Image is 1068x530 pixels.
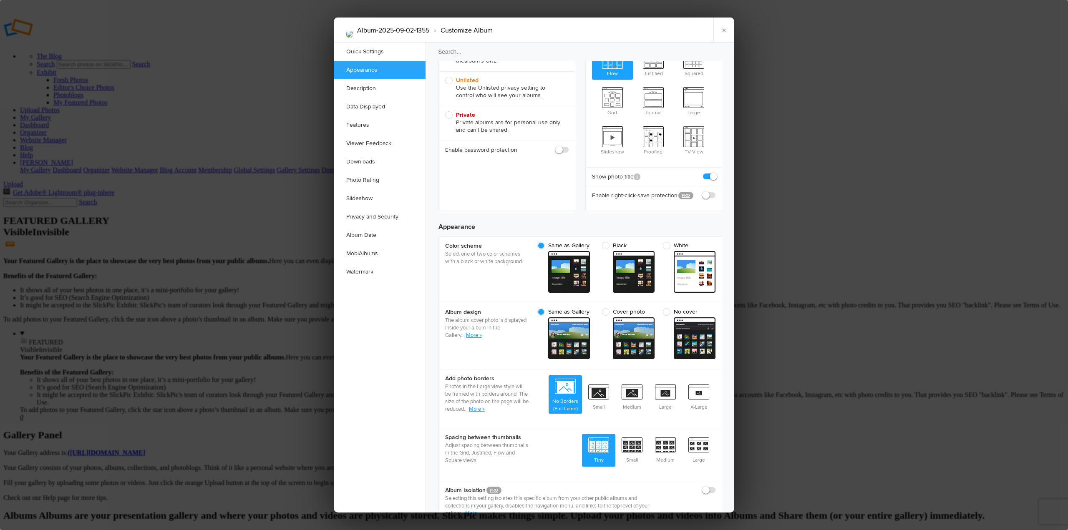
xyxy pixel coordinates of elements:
[445,146,517,154] b: Enable password protection
[682,381,715,412] span: X-Large
[425,42,736,61] input: Search...
[357,23,429,38] li: Album-2025-09-02-1355
[663,242,711,249] span: White
[592,191,672,200] b: Enable right-click-save protection
[334,116,426,134] a: Features
[456,77,479,84] b: Unlisted
[548,317,590,359] span: cover From gallery - dark
[334,226,426,244] a: Album Date
[334,263,426,281] a: Watermark
[334,43,426,61] a: Quick Settings
[445,374,529,383] b: Add photo borders
[713,18,734,43] a: ×
[445,242,529,250] b: Color scheme
[663,308,711,316] span: No cover
[445,442,529,464] p: Adjust spacing between thumbnails in the Grid, Justified, Flow and Square views.
[445,250,529,265] p: Select one of two color schemes with a black or white background.
[673,45,714,78] span: Squared
[466,332,482,339] a: More »
[464,57,498,64] span: album's URL.
[633,84,674,117] span: Journal
[334,153,426,171] a: Downloads
[445,308,529,316] b: Album design
[678,192,693,199] a: PRO
[462,332,466,339] span: ..
[334,189,426,208] a: Slideshow
[334,98,426,116] a: Data Displayed
[445,77,564,99] span: Use the Unlisted privacy setting to control who will see your albums.
[673,84,714,117] span: Large
[334,244,426,263] a: MobiAlbums
[592,123,633,156] span: Slideshow
[438,215,722,232] h3: Appearance
[592,173,640,181] b: Show photo title
[537,308,589,316] span: Same as Gallery
[429,23,493,38] li: Customize Album
[602,308,650,316] span: Cover photo
[334,171,426,189] a: Photo Rating
[613,317,655,359] span: cover From gallery - dark
[537,242,589,249] span: Same as Gallery
[346,31,353,38] img: 3_rose_in_Clarkdale_AZ.jpg
[469,406,485,412] a: More »
[592,45,633,78] span: Flow
[649,381,682,412] span: Large
[461,510,465,517] span: ..
[615,434,649,465] span: Small
[334,134,426,153] a: Viewer Feedback
[445,383,529,413] p: Photos in the Large view style will be framed with borders around. The size of the photo on the p...
[633,123,674,156] span: Proofing
[486,487,501,494] a: PRO
[674,317,715,359] span: cover From gallery - dark
[615,381,649,412] span: Medium
[445,495,661,517] p: Selecting this setting isolates this specific album from your other public albums and collections...
[464,406,469,412] span: ...
[633,45,674,78] span: Justified
[334,61,426,79] a: Appearance
[682,434,715,465] span: Large
[465,510,481,517] a: More »
[456,111,475,118] b: Private
[582,381,615,412] span: Small
[334,208,426,226] a: Privacy and Security
[649,434,682,465] span: Medium
[673,123,714,156] span: TV View
[445,316,529,339] p: The album cover photo is displayed inside your album in the Gallery.
[602,242,650,249] span: Black
[549,375,582,414] span: No Borders (Full frame)
[582,434,615,465] span: Tiny
[445,433,529,442] b: Spacing between thumbnails
[445,111,564,134] span: Private albums are for personal use only and can't be shared.
[592,84,633,117] span: Grid
[334,79,426,98] a: Description
[445,486,661,495] b: Album Isolation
